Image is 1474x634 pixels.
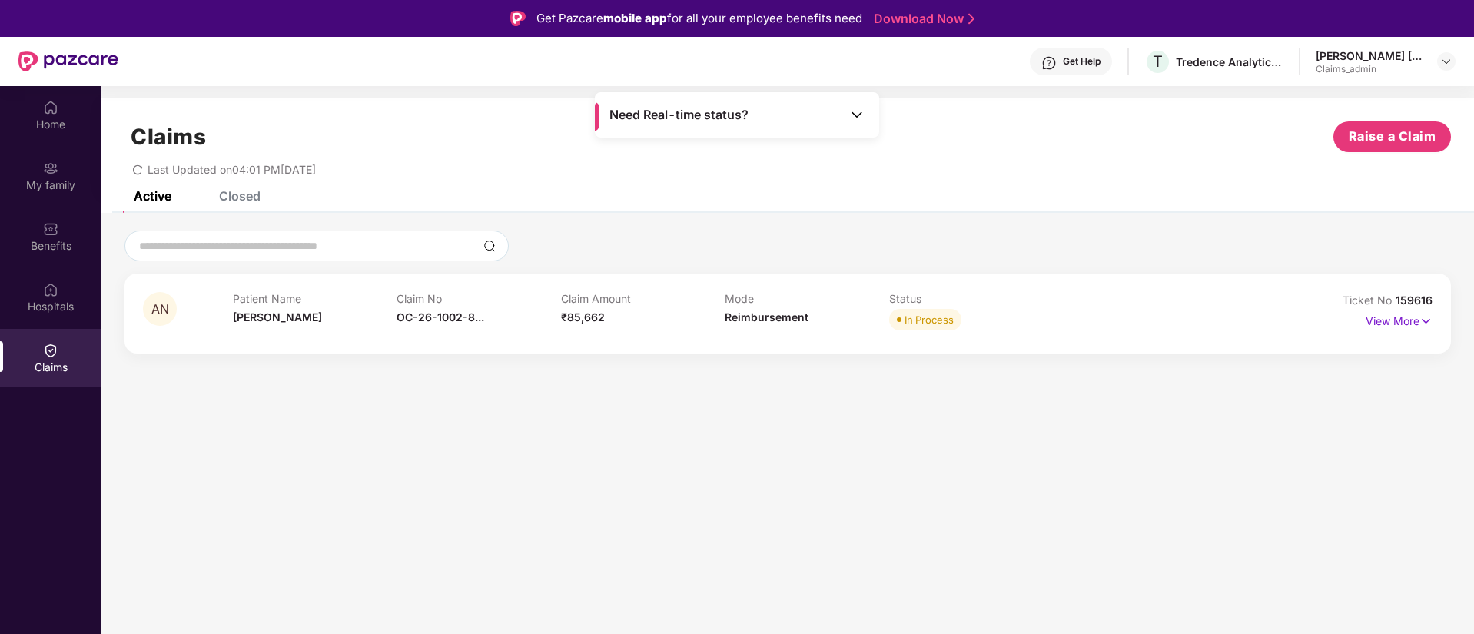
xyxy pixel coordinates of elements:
button: Raise a Claim [1333,121,1451,152]
img: Stroke [968,11,974,27]
div: Get Pazcare for all your employee benefits need [536,9,862,28]
img: svg+xml;base64,PHN2ZyBpZD0iU2VhcmNoLTMyeDMyIiB4bWxucz0iaHR0cDovL3d3dy53My5vcmcvMjAwMC9zdmciIHdpZH... [483,240,496,252]
img: svg+xml;base64,PHN2ZyB3aWR0aD0iMjAiIGhlaWdodD0iMjAiIHZpZXdCb3g9IjAgMCAyMCAyMCIgZmlsbD0ibm9uZSIgeG... [43,161,58,176]
span: ₹85,662 [561,310,605,324]
img: Toggle Icon [849,107,865,122]
strong: mobile app [603,11,667,25]
img: New Pazcare Logo [18,51,118,71]
p: Patient Name [233,292,397,305]
span: OC-26-1002-8... [397,310,484,324]
img: svg+xml;base64,PHN2ZyBpZD0iQmVuZWZpdHMiIHhtbG5zPSJodHRwOi8vd3d3LnczLm9yZy8yMDAwL3N2ZyIgd2lkdGg9Ij... [43,221,58,237]
p: Mode [725,292,889,305]
p: Claim Amount [561,292,725,305]
span: 159616 [1396,294,1433,307]
span: Reimbursement [725,310,808,324]
span: AN [151,303,169,316]
img: svg+xml;base64,PHN2ZyBpZD0iQ2xhaW0iIHhtbG5zPSJodHRwOi8vd3d3LnczLm9yZy8yMDAwL3N2ZyIgd2lkdGg9IjIwIi... [43,343,58,358]
img: svg+xml;base64,PHN2ZyBpZD0iSG9zcGl0YWxzIiB4bWxucz0iaHR0cDovL3d3dy53My5vcmcvMjAwMC9zdmciIHdpZHRoPS... [43,282,58,297]
div: Closed [219,188,261,204]
span: T [1153,52,1163,71]
div: Get Help [1063,55,1101,68]
span: Need Real-time status? [609,107,749,123]
span: redo [132,163,143,176]
img: svg+xml;base64,PHN2ZyBpZD0iSG9tZSIgeG1sbnM9Imh0dHA6Ly93d3cudzMub3JnLzIwMDAvc3ZnIiB3aWR0aD0iMjAiIG... [43,100,58,115]
a: Download Now [874,11,970,27]
span: [PERSON_NAME] [233,310,322,324]
p: View More [1366,309,1433,330]
span: Ticket No [1343,294,1396,307]
img: Logo [510,11,526,26]
div: Active [134,188,171,204]
div: [PERSON_NAME] [PERSON_NAME] [1316,48,1423,63]
img: svg+xml;base64,PHN2ZyBpZD0iRHJvcGRvd24tMzJ4MzIiIHhtbG5zPSJodHRwOi8vd3d3LnczLm9yZy8yMDAwL3N2ZyIgd2... [1440,55,1452,68]
div: Tredence Analytics Solutions Private Limited [1176,55,1283,69]
div: In Process [905,312,954,327]
div: Claims_admin [1316,63,1423,75]
p: Status [889,292,1054,305]
span: Last Updated on 04:01 PM[DATE] [148,163,316,176]
span: Raise a Claim [1349,127,1436,146]
img: svg+xml;base64,PHN2ZyB4bWxucz0iaHR0cDovL3d3dy53My5vcmcvMjAwMC9zdmciIHdpZHRoPSIxNyIgaGVpZ2h0PSIxNy... [1419,313,1433,330]
p: Claim No [397,292,561,305]
h1: Claims [131,124,206,150]
img: svg+xml;base64,PHN2ZyBpZD0iSGVscC0zMngzMiIgeG1sbnM9Imh0dHA6Ly93d3cudzMub3JnLzIwMDAvc3ZnIiB3aWR0aD... [1041,55,1057,71]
